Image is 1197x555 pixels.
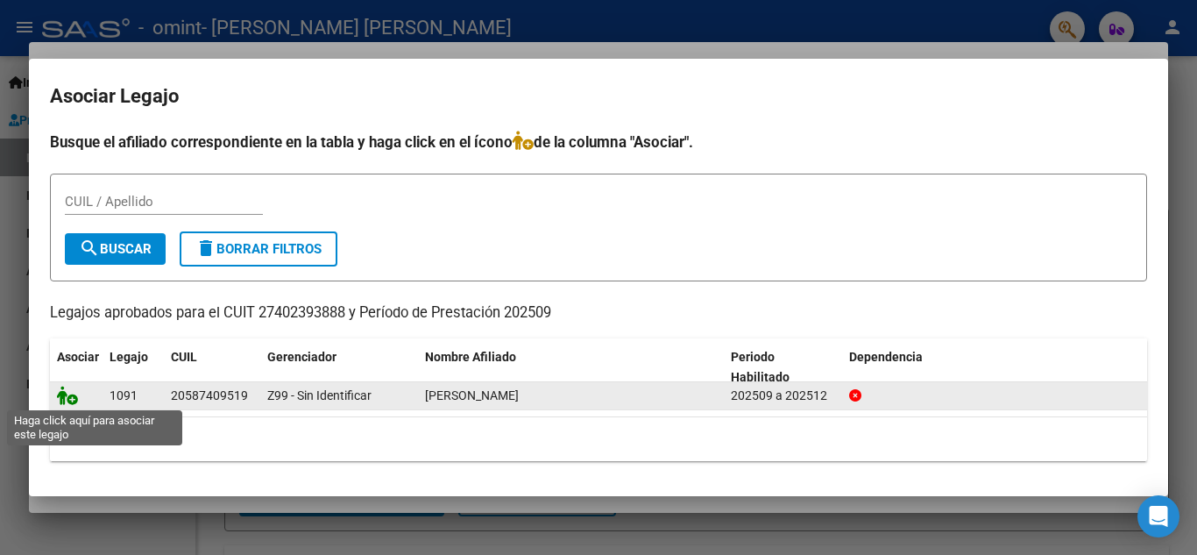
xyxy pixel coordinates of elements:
[164,338,260,396] datatable-header-cell: CUIL
[731,350,790,384] span: Periodo Habilitado
[1137,495,1179,537] div: Open Intercom Messenger
[731,386,835,406] div: 202509 a 202512
[65,233,166,265] button: Buscar
[50,80,1147,113] h2: Asociar Legajo
[849,350,923,364] span: Dependencia
[171,350,197,364] span: CUIL
[79,241,152,257] span: Buscar
[79,238,100,259] mat-icon: search
[50,131,1147,153] h4: Busque el afiliado correspondiente en la tabla y haga click en el ícono de la columna "Asociar".
[57,350,99,364] span: Asociar
[267,388,372,402] span: Z99 - Sin Identificar
[110,350,148,364] span: Legajo
[425,350,516,364] span: Nombre Afiliado
[110,388,138,402] span: 1091
[50,417,1147,461] div: 1 registros
[195,241,322,257] span: Borrar Filtros
[724,338,842,396] datatable-header-cell: Periodo Habilitado
[171,386,248,406] div: 20587409519
[50,338,103,396] datatable-header-cell: Asociar
[267,350,336,364] span: Gerenciador
[418,338,724,396] datatable-header-cell: Nombre Afiliado
[260,338,418,396] datatable-header-cell: Gerenciador
[103,338,164,396] datatable-header-cell: Legajo
[425,388,519,402] span: PONTAROLLO SANTINO LIONEL
[195,238,216,259] mat-icon: delete
[50,302,1147,324] p: Legajos aprobados para el CUIT 27402393888 y Período de Prestación 202509
[842,338,1148,396] datatable-header-cell: Dependencia
[180,231,337,267] button: Borrar Filtros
